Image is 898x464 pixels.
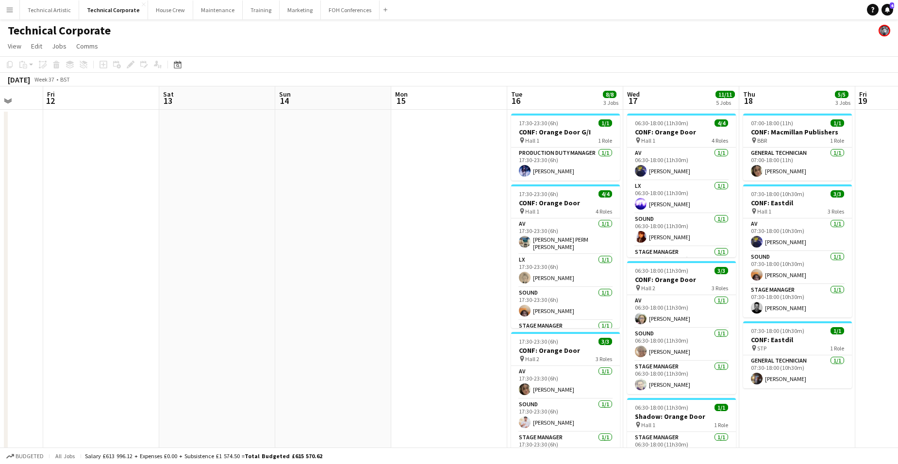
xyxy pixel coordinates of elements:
[243,0,280,19] button: Training
[72,40,102,52] a: Comms
[20,0,79,19] button: Technical Artistic
[879,25,890,36] app-user-avatar: Krisztian PERM Vass
[5,451,45,462] button: Budgeted
[85,452,322,460] div: Salary £613 996.12 + Expenses £0.00 + Subsistence £1 574.50 =
[48,40,70,52] a: Jobs
[8,75,30,84] div: [DATE]
[8,42,21,50] span: View
[148,0,193,19] button: House Crew
[881,4,893,16] a: 4
[321,0,380,19] button: FOH Conferences
[31,42,42,50] span: Edit
[16,453,44,460] span: Budgeted
[890,2,894,9] span: 4
[4,40,25,52] a: View
[27,40,46,52] a: Edit
[53,452,77,460] span: All jobs
[193,0,243,19] button: Maintenance
[52,42,67,50] span: Jobs
[76,42,98,50] span: Comms
[60,76,70,83] div: BST
[245,452,322,460] span: Total Budgeted £615 570.62
[280,0,321,19] button: Marketing
[8,23,111,38] h1: Technical Corporate
[79,0,148,19] button: Technical Corporate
